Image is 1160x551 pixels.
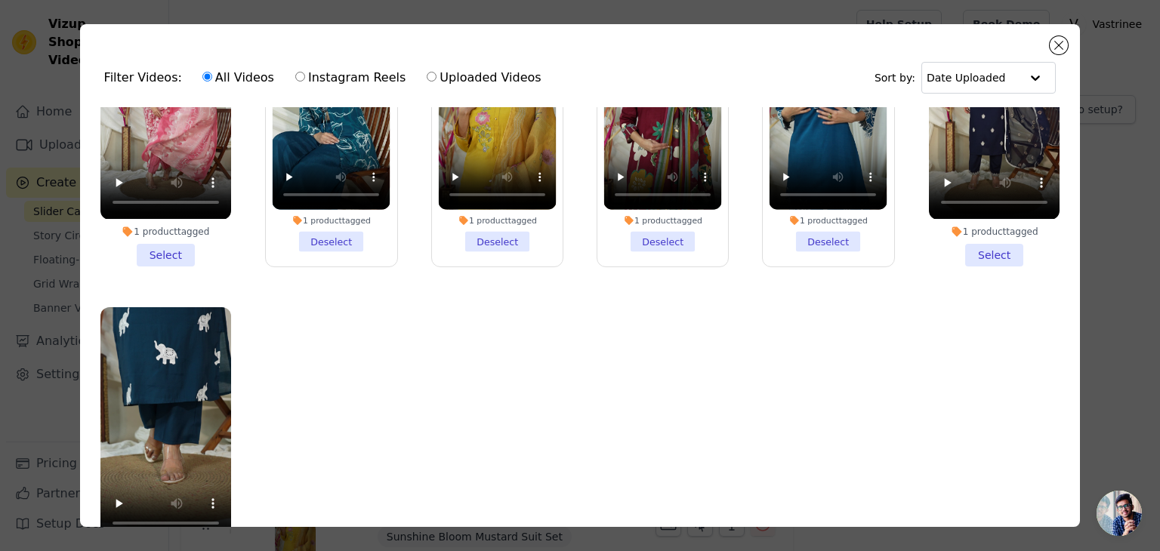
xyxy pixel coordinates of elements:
[438,216,556,226] div: 1 product tagged
[604,216,722,226] div: 1 product tagged
[770,216,887,226] div: 1 product tagged
[1097,491,1142,536] a: Open chat
[295,68,406,88] label: Instagram Reels
[1050,36,1068,54] button: Close modal
[929,226,1060,238] div: 1 product tagged
[202,68,275,88] label: All Videos
[875,62,1057,94] div: Sort by:
[100,226,231,238] div: 1 product tagged
[273,216,390,226] div: 1 product tagged
[104,60,550,95] div: Filter Videos:
[426,68,541,88] label: Uploaded Videos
